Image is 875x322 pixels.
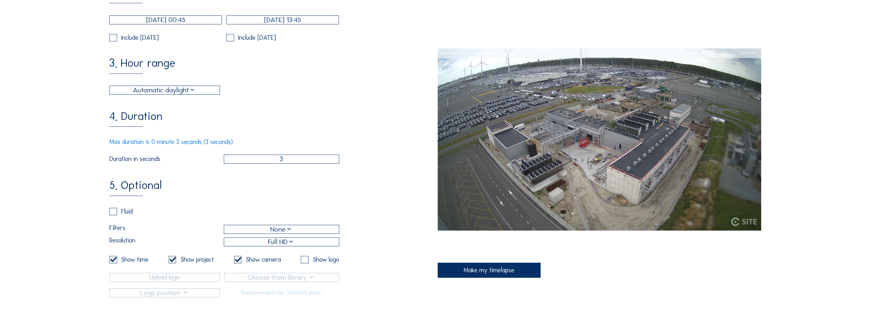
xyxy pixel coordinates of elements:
[740,48,757,58] div: [DATE] 13:45
[268,236,295,247] div: Full HD
[109,15,222,24] input: Start date
[121,208,133,215] div: Fluid
[438,263,541,278] div: Make my timelapse
[109,273,220,282] input: Upload logo
[224,225,339,233] div: None
[181,257,214,263] div: Show project
[224,288,339,297] div: Recommended size: 200x200 pixels.
[477,48,495,58] div: Camera 1
[226,15,339,24] input: End date
[121,257,148,263] div: Show time
[313,257,339,263] div: Show logo
[109,57,175,73] div: 3. Hour range
[109,139,339,145] div: Max duration is 0 minute 3 seconds (3 seconds)
[109,156,224,162] label: Duration in seconds
[238,35,276,41] div: Include [DATE]
[224,238,339,246] div: Full HD
[731,217,757,226] img: C-Site Logo
[270,224,293,234] div: None
[133,85,196,95] div: Automatic daylight
[438,48,761,231] img: Image
[109,180,162,196] div: 5. Optional
[442,48,477,58] div: Zeebrugge Hydrogen Plant
[109,237,224,246] label: Resolution
[109,225,224,234] label: Filters
[109,111,162,127] div: 4. Duration
[121,35,159,41] div: Include [DATE]
[246,257,281,263] div: Show camera
[110,86,220,94] div: Automatic daylight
